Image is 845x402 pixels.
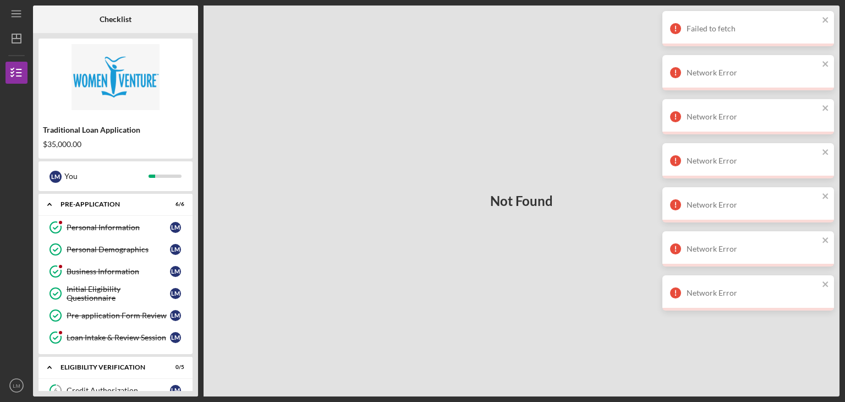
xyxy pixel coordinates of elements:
h3: Not Found [490,193,553,209]
div: Network Error [687,112,819,121]
button: LM [6,374,28,396]
button: close [822,280,830,290]
button: close [822,192,830,202]
div: Failed to fetch [687,24,819,33]
div: Traditional Loan Application [43,126,188,134]
div: L M [170,332,181,343]
div: 0 / 5 [164,364,184,371]
div: Personal Information [67,223,170,232]
a: Initial Eligibility QuestionnaireLM [44,283,187,305]
text: LM [13,383,20,389]
b: Checklist [100,15,131,24]
a: Pre-application Form ReviewLM [44,305,187,327]
tspan: 6 [54,387,58,394]
div: L M [170,244,181,255]
a: 6Credit AuthorizationLM [44,379,187,401]
div: L M [50,171,62,183]
div: Credit Authorization [67,386,170,395]
div: Loan Intake & Review Session [67,333,170,342]
a: Loan Intake & Review SessionLM [44,327,187,349]
div: L M [170,385,181,396]
div: Network Error [687,245,819,253]
div: Eligibility Verification [61,364,157,371]
div: L M [170,310,181,321]
div: L M [170,288,181,299]
div: Network Error [687,68,819,77]
a: Business InformationLM [44,260,187,283]
div: Network Error [687,200,819,209]
button: close [822,236,830,246]
div: You [64,167,149,186]
div: Pre-application Form Review [67,311,170,320]
div: Initial Eligibility Questionnaire [67,285,170,302]
div: Network Error [687,289,819,297]
img: Product logo [39,44,193,110]
button: close [822,104,830,114]
div: Pre-Application [61,201,157,208]
div: Business Information [67,267,170,276]
div: Personal Demographics [67,245,170,254]
button: close [822,15,830,26]
div: $35,000.00 [43,140,188,149]
div: L M [170,266,181,277]
div: Network Error [687,156,819,165]
div: 6 / 6 [164,201,184,208]
button: close [822,148,830,158]
div: L M [170,222,181,233]
button: close [822,59,830,70]
a: Personal InformationLM [44,216,187,238]
a: Personal DemographicsLM [44,238,187,260]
